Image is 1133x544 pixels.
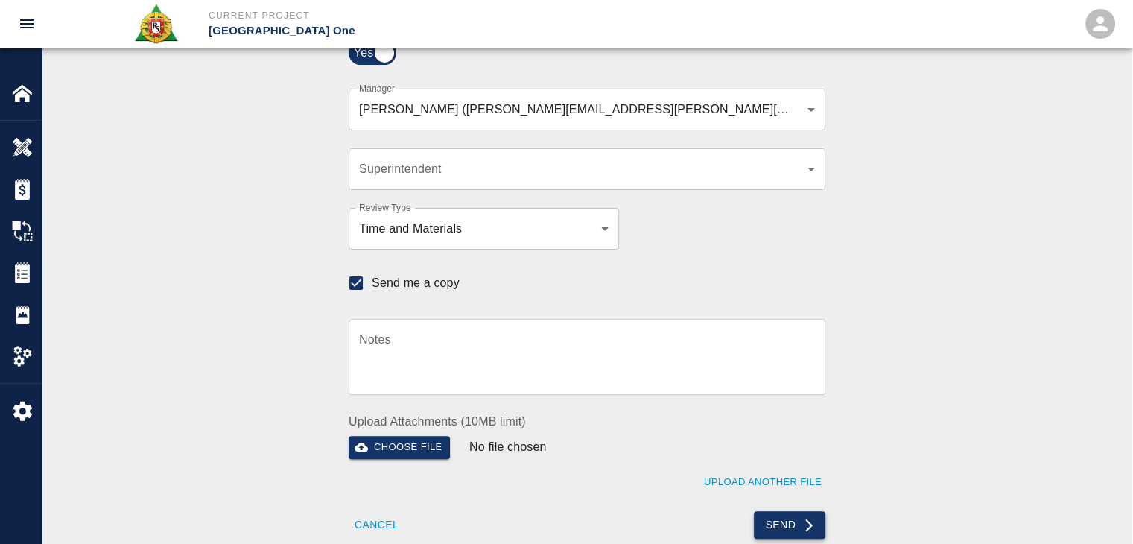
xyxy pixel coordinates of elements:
iframe: Chat Widget [1059,472,1133,544]
button: open drawer [9,6,45,42]
p: Current Project [209,9,647,22]
button: Choose file [349,436,450,459]
p: [GEOGRAPHIC_DATA] One [209,22,647,39]
label: Manager [359,82,395,95]
div: Time and Materials [359,220,609,237]
div: [PERSON_NAME] ([PERSON_NAME][EMAIL_ADDRESS][PERSON_NAME][DOMAIN_NAME]),[PERSON_NAME] ([PERSON_NAM... [359,101,815,118]
p: No file chosen [469,438,547,456]
button: Send [754,511,826,539]
img: Roger & Sons Concrete [133,3,179,45]
label: Review Type [359,201,411,214]
label: Upload Attachments (10MB limit) [349,413,825,430]
button: Cancel [349,511,404,539]
span: Send me a copy [372,274,460,292]
button: Upload Another File [700,471,825,494]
